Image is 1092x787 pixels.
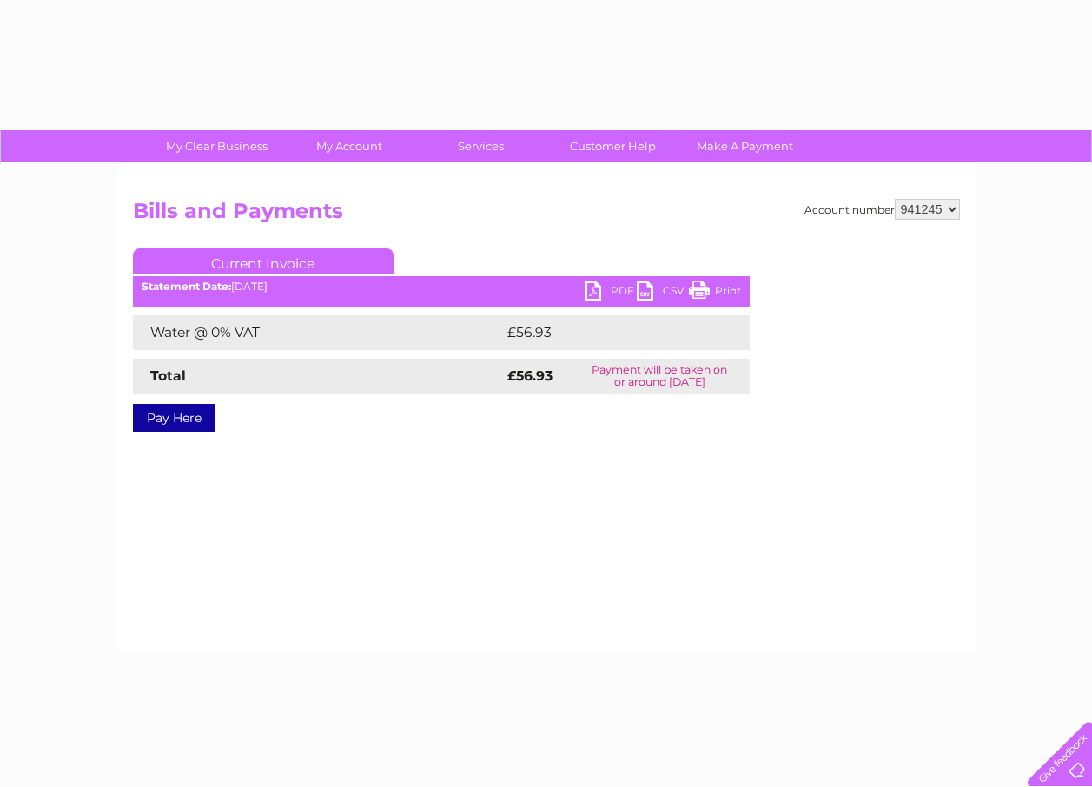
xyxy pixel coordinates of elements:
[133,315,503,350] td: Water @ 0% VAT
[689,281,741,306] a: Print
[150,367,186,384] strong: Total
[133,404,215,432] a: Pay Here
[145,130,288,162] a: My Clear Business
[673,130,817,162] a: Make A Payment
[804,199,960,220] div: Account number
[133,199,960,232] h2: Bills and Payments
[133,281,750,293] div: [DATE]
[570,359,750,393] td: Payment will be taken on or around [DATE]
[585,281,637,306] a: PDF
[277,130,420,162] a: My Account
[507,367,553,384] strong: £56.93
[503,315,715,350] td: £56.93
[133,248,394,274] a: Current Invoice
[541,130,685,162] a: Customer Help
[142,280,231,293] b: Statement Date:
[637,281,689,306] a: CSV
[409,130,553,162] a: Services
